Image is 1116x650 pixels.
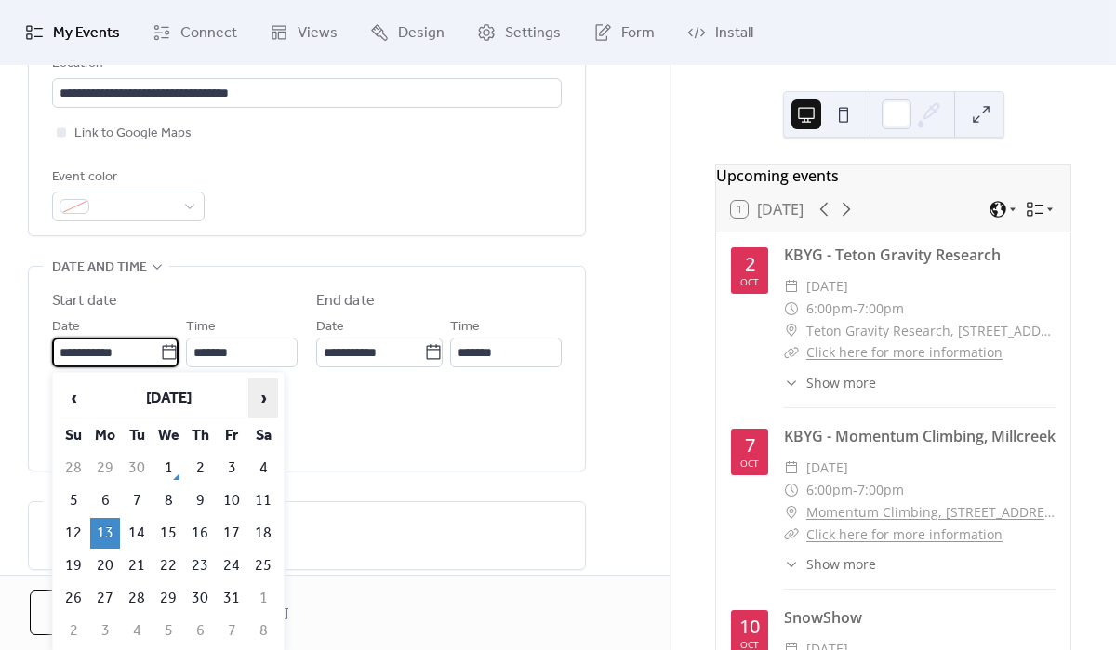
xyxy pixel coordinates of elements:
td: 3 [217,453,246,484]
span: ‹ [60,379,87,417]
td: 14 [122,518,152,549]
div: Start date [52,290,117,312]
td: 18 [248,518,278,549]
a: Settings [463,7,575,58]
td: 30 [185,583,215,614]
td: 3 [90,616,120,646]
span: 6:00pm [806,479,853,501]
td: 1 [248,583,278,614]
td: 25 [248,551,278,581]
a: Momentum Climbing, [STREET_ADDRESS] [806,501,1056,524]
th: Tu [122,420,152,451]
span: Install [715,22,753,45]
div: End date [316,290,375,312]
td: 29 [153,583,183,614]
div: Oct [740,640,759,649]
span: Show more [806,373,876,392]
td: 7 [217,616,246,646]
td: 13 [90,518,120,549]
span: 7:00pm [857,298,904,320]
td: 23 [185,551,215,581]
div: 2 [745,255,755,273]
td: 24 [217,551,246,581]
a: Click here for more information [806,525,1003,543]
td: 27 [90,583,120,614]
td: 12 [59,518,88,549]
span: [DATE] [806,275,848,298]
td: 8 [248,616,278,646]
span: Connect [180,22,237,45]
span: 6:00pm [806,298,853,320]
td: 7 [122,485,152,516]
td: 4 [122,616,152,646]
div: Upcoming events [716,165,1070,187]
td: 30 [122,453,152,484]
button: Cancel [30,590,152,635]
div: ​ [784,479,799,501]
div: ​ [784,341,799,364]
td: 4 [248,453,278,484]
a: Design [356,7,458,58]
td: 21 [122,551,152,581]
th: [DATE] [90,378,246,418]
span: - [853,298,857,320]
th: We [153,420,183,451]
th: Th [185,420,215,451]
div: ​ [784,275,799,298]
button: ​Show more [784,373,876,392]
td: 31 [217,583,246,614]
div: ​ [784,501,799,524]
span: › [249,379,277,417]
td: 11 [248,485,278,516]
button: ​Show more [784,554,876,574]
div: Location [52,53,558,75]
span: Views [298,22,338,45]
th: Sa [248,420,278,451]
td: 5 [59,485,88,516]
div: Oct [740,458,759,468]
td: 10 [217,485,246,516]
td: 19 [59,551,88,581]
div: Oct [740,277,759,286]
span: My Events [53,22,120,45]
span: Time [450,316,480,338]
a: My Events [11,7,134,58]
div: ​ [784,457,799,479]
td: 2 [185,453,215,484]
div: ​ [784,298,799,320]
td: 22 [153,551,183,581]
div: 7 [745,436,755,455]
div: ​ [784,373,799,392]
span: Time [186,316,216,338]
span: Design [398,22,445,45]
div: Event color [52,166,201,189]
span: Form [621,22,655,45]
a: Views [256,7,352,58]
a: Form [579,7,669,58]
a: SnowShow [784,607,862,628]
a: Install [673,7,767,58]
a: KBYG - Momentum Climbing, Millcreek [784,426,1056,446]
td: 1 [153,453,183,484]
span: Date [316,316,344,338]
span: Date [52,316,80,338]
span: Settings [505,22,561,45]
span: Link to Google Maps [74,123,192,145]
td: 6 [90,485,120,516]
td: 17 [217,518,246,549]
td: 29 [90,453,120,484]
a: Teton Gravity Research, [STREET_ADDRESS] [806,320,1056,342]
div: 10 [739,617,760,636]
span: Show more [806,554,876,574]
span: Date and time [52,257,147,279]
td: 16 [185,518,215,549]
th: Su [59,420,88,451]
div: ​ [784,554,799,574]
a: KBYG - Teton Gravity Research [784,245,1001,265]
div: ​ [784,320,799,342]
td: 6 [185,616,215,646]
td: 15 [153,518,183,549]
span: 7:00pm [857,479,904,501]
td: 2 [59,616,88,646]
